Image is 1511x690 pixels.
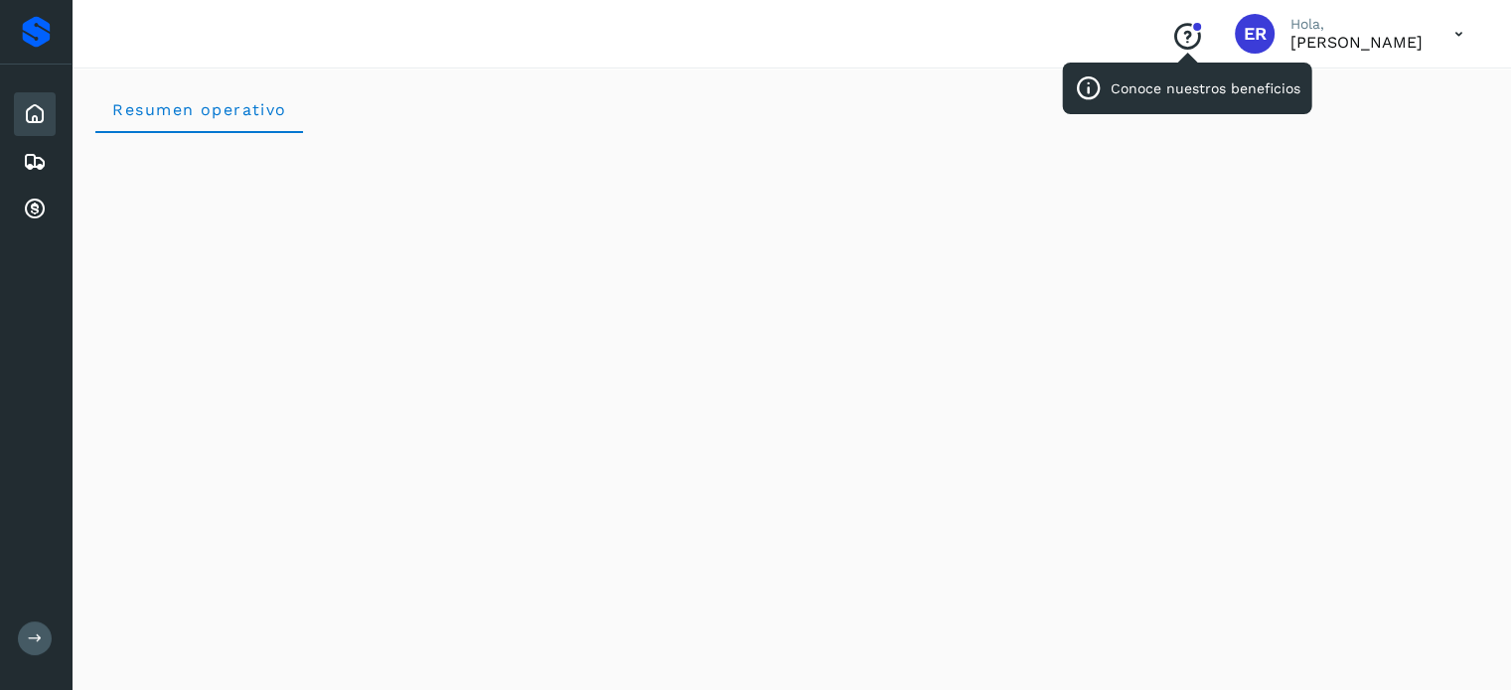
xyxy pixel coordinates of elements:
p: Eduardo Reyes González [1290,33,1423,52]
div: Embarques [14,140,56,184]
span: Resumen operativo [111,100,287,119]
p: Hola, [1290,16,1423,33]
p: Conoce nuestros beneficios [1111,80,1300,97]
a: Conoce nuestros beneficios [1171,38,1203,54]
div: Inicio [14,92,56,136]
div: Cuentas por cobrar [14,188,56,231]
